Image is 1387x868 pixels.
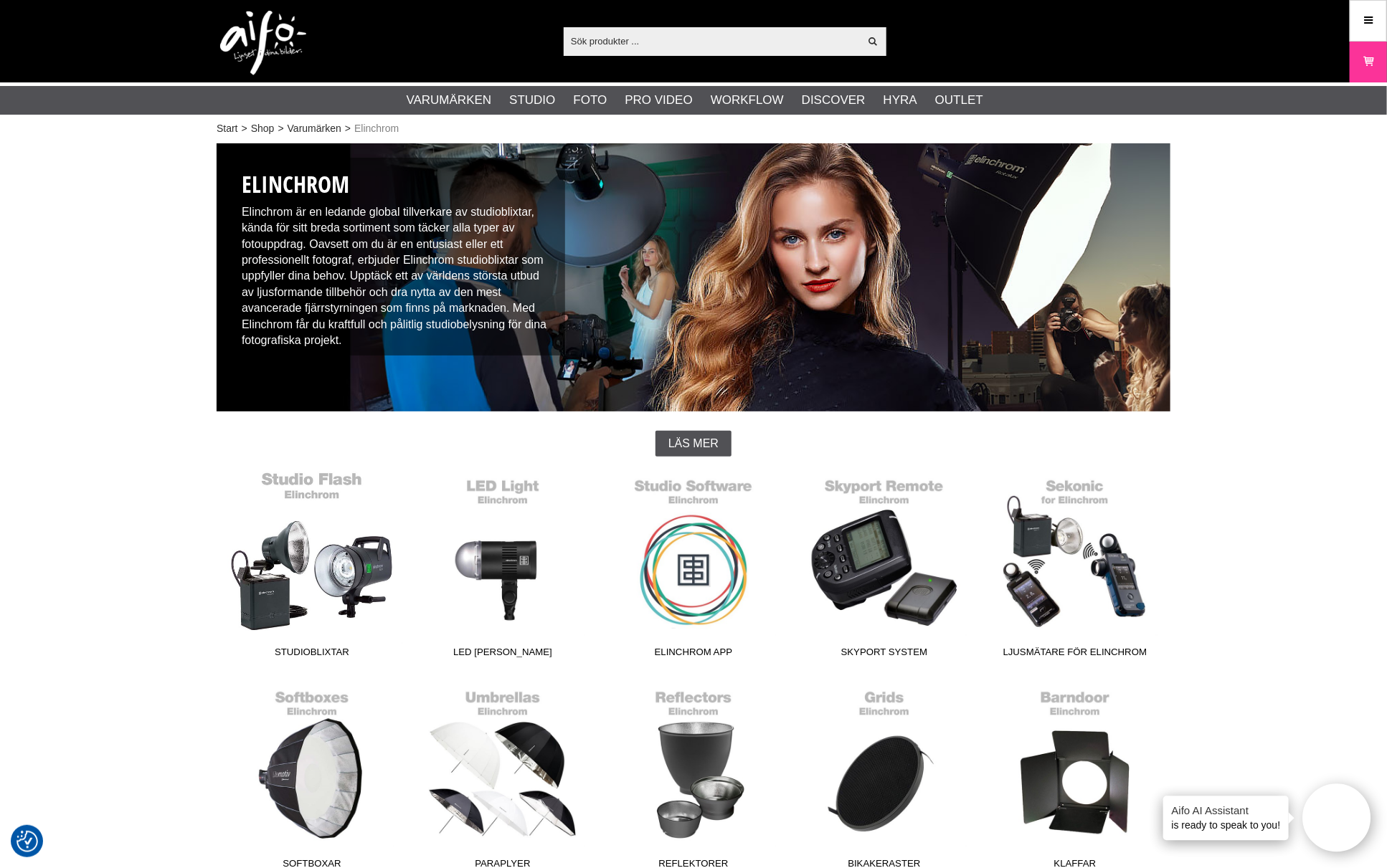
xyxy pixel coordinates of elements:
[935,91,983,110] a: Outlet
[217,121,238,136] a: Start
[509,91,555,110] a: Studio
[407,471,598,664] a: LED [PERSON_NAME]
[278,121,283,136] span: >
[1163,796,1289,841] div: is ready to speak to you!
[884,91,917,110] a: Hyra
[288,121,341,136] a: Varumärken
[802,91,866,110] a: Discover
[789,471,980,664] a: Skyport System
[217,645,407,664] span: Studioblixtar
[242,168,554,201] h1: Elinchrom
[345,121,351,136] span: >
[564,30,860,52] input: Sök produkter ...
[407,91,492,110] a: Varumärken
[354,121,399,136] span: Elinchrom
[407,645,598,664] span: LED [PERSON_NAME]
[16,831,38,852] img: Revisit consent button
[251,121,275,136] a: Shop
[668,437,719,450] span: Läs mer
[598,645,789,664] span: Elinchrom App
[711,91,784,110] a: Workflow
[231,158,565,356] div: Elinchrom är en ledande global tillverkare av studioblixtar, kända för sitt breda sortiment som t...
[789,645,980,664] span: Skyport System
[16,829,38,854] button: Samtyckesinställningar
[242,121,247,136] span: >
[980,645,1170,664] span: Ljusmätare för Elinchrom
[573,91,607,110] a: Foto
[1172,803,1281,819] h4: Aifo AI Assistant
[598,471,789,664] a: Elinchrom App
[220,11,306,75] img: logo.png
[217,471,407,664] a: Studioblixtar
[217,143,1170,411] img: Elinchrom Studioblixtar
[980,471,1170,664] a: Ljusmätare för Elinchrom
[625,91,692,110] a: Pro Video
